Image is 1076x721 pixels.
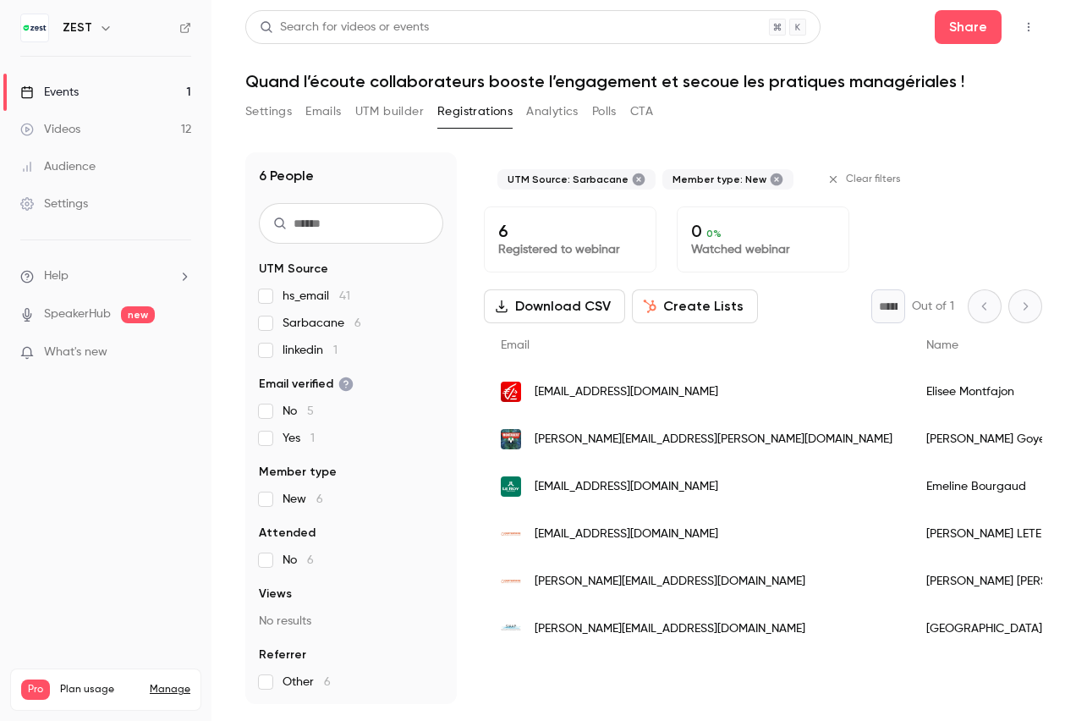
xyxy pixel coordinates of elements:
[283,403,314,420] span: No
[20,158,96,175] div: Audience
[283,552,314,569] span: No
[535,620,805,638] span: [PERSON_NAME][EMAIL_ADDRESS][DOMAIN_NAME]
[21,14,48,41] img: ZEST
[260,19,429,36] div: Search for videos or events
[283,315,361,332] span: Sarbacane
[706,228,722,239] span: 0 %
[935,10,1002,44] button: Share
[310,432,315,444] span: 1
[535,573,805,591] span: [PERSON_NAME][EMAIL_ADDRESS][DOMAIN_NAME]
[592,98,617,125] button: Polls
[821,166,911,193] button: Clear filters
[259,261,443,691] section: facet-groups
[259,376,354,393] span: Email verified
[150,683,190,696] a: Manage
[526,98,579,125] button: Analytics
[316,493,323,505] span: 6
[283,674,331,691] span: Other
[437,98,513,125] button: Registrations
[508,173,629,186] span: UTM Source: Sarbacane
[846,173,901,186] span: Clear filters
[691,241,835,258] p: Watched webinar
[171,345,191,360] iframe: Noticeable Trigger
[672,173,766,186] span: Member type: New
[535,478,718,496] span: [EMAIL_ADDRESS][DOMAIN_NAME]
[354,317,361,329] span: 6
[691,221,835,241] p: 0
[121,306,155,323] span: new
[333,344,338,356] span: 1
[259,166,314,186] h1: 6 People
[20,267,191,285] li: help-dropdown-opener
[630,98,653,125] button: CTA
[259,261,328,278] span: UTM Source
[20,121,80,138] div: Videos
[632,289,758,323] button: Create Lists
[44,344,107,361] span: What's new
[44,267,69,285] span: Help
[259,647,306,663] span: Referrer
[501,571,521,592] img: quaternaire.fr
[535,431,892,449] span: [PERSON_NAME][EMAIL_ADDRESS][PERSON_NAME][DOMAIN_NAME]
[283,491,323,508] span: New
[259,586,292,603] span: Views
[259,613,443,630] p: No results
[259,464,337,481] span: Member type
[770,173,783,186] button: Remove "New member" from selected filters
[339,290,350,302] span: 41
[44,305,111,323] a: SpeakerHub
[501,524,521,544] img: quaternaire.fr
[926,339,958,351] span: Name
[20,84,79,101] div: Events
[21,680,50,700] span: Pro
[501,619,521,639] img: siaap.fr
[283,430,315,447] span: Yes
[245,71,1042,91] h1: Quand l’écoute collaborateurs booste l’engagement et secoue les pratiques managériales !
[912,298,954,315] p: Out of 1
[535,526,718,543] span: [EMAIL_ADDRESS][DOMAIN_NAME]
[283,342,338,359] span: linkedin
[245,98,292,125] button: Settings
[259,525,316,542] span: Attended
[498,221,642,241] p: 6
[307,554,314,566] span: 6
[501,429,521,449] img: montabert.com
[498,241,642,258] p: Registered to webinar
[63,19,92,36] h6: ZEST
[632,173,645,186] button: Remove "Sarbacane" from selected "UTM Source" filter
[20,195,88,212] div: Settings
[484,289,625,323] button: Download CSV
[535,383,718,401] span: [EMAIL_ADDRESS][DOMAIN_NAME]
[355,98,424,125] button: UTM builder
[501,382,521,402] img: cera.caisse-epargne.fr
[60,683,140,696] span: Plan usage
[324,676,331,688] span: 6
[283,288,350,305] span: hs_email
[501,476,521,497] img: leroylogistique.com
[501,339,530,351] span: Email
[305,98,341,125] button: Emails
[307,405,314,417] span: 5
